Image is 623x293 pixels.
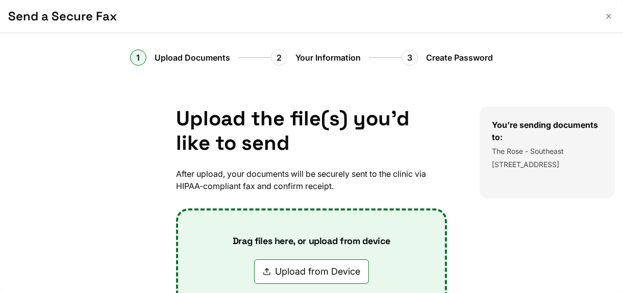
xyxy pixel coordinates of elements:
p: After upload, your documents will be securely sent to the clinic via HIPAA-compliant fax and conf... [176,168,447,192]
span: Your Information [295,51,361,64]
p: [STREET_ADDRESS] [492,159,603,170]
h1: Send a Secure Fax [8,8,594,24]
span: Upload Documents [155,51,230,64]
p: Drag files here, or upload from device [216,235,407,247]
h3: You're sending documents to: [492,119,603,143]
p: The Rose - Southeast [492,146,603,156]
h1: Upload the file(s) you'd like to send [176,106,447,155]
button: Upload from Device [254,259,369,284]
div: 2 [271,49,287,66]
div: 1 [130,49,146,66]
span: Create Password [426,51,493,64]
button: Close [603,10,615,22]
div: 3 [402,49,418,66]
